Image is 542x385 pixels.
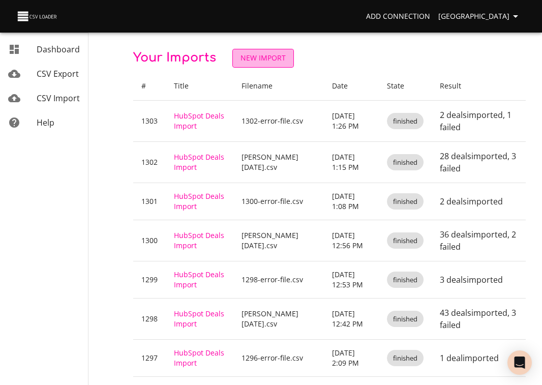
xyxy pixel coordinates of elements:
span: CSV Import [37,93,80,104]
span: Add Connection [366,10,430,23]
td: 1302 [133,141,166,183]
p: 36 deals imported , 2 failed [440,228,518,253]
button: [GEOGRAPHIC_DATA] [434,7,526,26]
p: 2 deals imported , 1 failed [440,109,518,133]
span: Your Imports [133,51,216,65]
span: finished [387,314,424,324]
td: 1303 [133,100,166,141]
span: finished [387,116,424,126]
td: 1302-error-file.csv [233,100,324,141]
span: New Import [240,52,286,65]
th: Filename [233,72,324,101]
p: 28 deals imported , 3 failed [440,150,518,174]
span: finished [387,275,424,285]
td: [DATE] 12:56 PM [324,220,379,261]
span: Dashboard [37,44,80,55]
td: [DATE] 1:26 PM [324,100,379,141]
a: HubSpot Deals Import [174,152,224,172]
span: Help [37,117,54,128]
td: [DATE] 1:15 PM [324,141,379,183]
img: CSV Loader [16,9,59,23]
td: [PERSON_NAME] [DATE].csv [233,141,324,183]
span: finished [387,197,424,206]
td: 1298-error-file.csv [233,261,324,298]
a: HubSpot Deals Import [174,270,224,289]
span: CSV Export [37,68,79,79]
td: [DATE] 12:53 PM [324,261,379,298]
p: 2 deals imported [440,195,518,208]
td: [DATE] 1:08 PM [324,183,379,220]
td: 1298 [133,298,166,339]
p: 3 deals imported [440,274,518,286]
span: finished [387,236,424,246]
a: Add Connection [362,7,434,26]
td: 1297 [133,339,166,376]
td: 1296-error-file.csv [233,339,324,376]
th: State [379,72,432,101]
p: 43 deals imported , 3 failed [440,307,518,331]
span: finished [387,353,424,363]
td: 1299 [133,261,166,298]
th: # [133,72,166,101]
a: HubSpot Deals Import [174,309,224,329]
span: finished [387,158,424,167]
th: Date [324,72,379,101]
th: Title [166,72,233,101]
td: [PERSON_NAME] [DATE].csv [233,220,324,261]
a: New Import [232,49,294,68]
td: 1300-error-file.csv [233,183,324,220]
a: HubSpot Deals Import [174,230,224,250]
a: HubSpot Deals Import [174,111,224,131]
td: 1301 [133,183,166,220]
a: HubSpot Deals Import [174,191,224,211]
td: 1300 [133,220,166,261]
th: Result [432,72,526,101]
a: HubSpot Deals Import [174,348,224,368]
div: Open Intercom Messenger [507,350,532,375]
p: 1 deal imported [440,352,518,364]
td: [DATE] 12:42 PM [324,298,379,339]
td: [DATE] 2:09 PM [324,339,379,376]
span: [GEOGRAPHIC_DATA] [438,10,522,23]
td: [PERSON_NAME] [DATE].csv [233,298,324,339]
